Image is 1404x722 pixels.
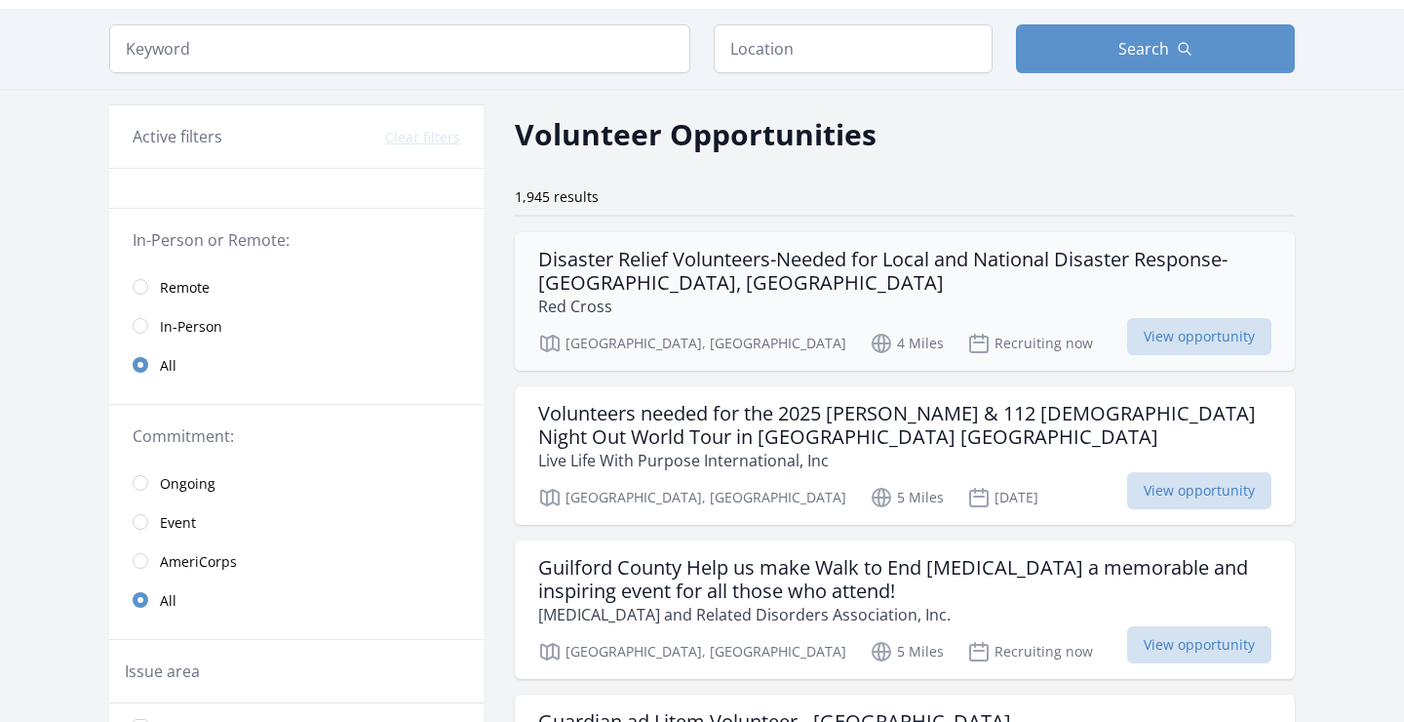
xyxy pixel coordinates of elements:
[160,591,176,611] span: All
[109,463,484,502] a: Ongoing
[538,640,846,663] p: [GEOGRAPHIC_DATA], [GEOGRAPHIC_DATA]
[1127,318,1271,355] span: View opportunity
[538,603,1271,626] p: [MEDICAL_DATA] and Related Disorders Association, Inc.
[160,356,176,376] span: All
[538,402,1271,449] h3: Volunteers needed for the 2025 [PERSON_NAME] & 112 [DEMOGRAPHIC_DATA] Night Out World Tour in [GE...
[515,187,599,206] span: 1,945 results
[538,332,846,355] p: [GEOGRAPHIC_DATA], [GEOGRAPHIC_DATA]
[160,474,215,494] span: Ongoing
[538,556,1271,603] h3: Guilford County Help us make Walk to End [MEDICAL_DATA] a memorable and inspiring event for all t...
[160,513,196,533] span: Event
[133,424,460,448] legend: Commitment:
[1016,24,1295,73] button: Search
[385,128,460,147] button: Clear filters
[515,386,1295,525] a: Volunteers needed for the 2025 [PERSON_NAME] & 112 [DEMOGRAPHIC_DATA] Night Out World Tour in [GE...
[870,486,944,509] p: 5 Miles
[160,552,237,572] span: AmeriCorps
[515,232,1295,371] a: Disaster Relief Volunteers-Needed for Local and National Disaster Response-[GEOGRAPHIC_DATA], [GE...
[967,332,1093,355] p: Recruiting now
[160,317,222,337] span: In-Person
[538,486,846,509] p: [GEOGRAPHIC_DATA], [GEOGRAPHIC_DATA]
[133,228,460,252] legend: In-Person or Remote:
[109,541,484,581] a: AmeriCorps
[714,24,993,73] input: Location
[1118,37,1169,60] span: Search
[538,449,1271,472] p: Live Life With Purpose International, Inc
[967,640,1093,663] p: Recruiting now
[109,345,484,384] a: All
[109,24,690,73] input: Keyword
[125,660,200,683] legend: Issue area
[133,125,222,148] h3: Active filters
[870,640,944,663] p: 5 Miles
[538,248,1271,295] h3: Disaster Relief Volunteers-Needed for Local and National Disaster Response-[GEOGRAPHIC_DATA], [GE...
[109,267,484,306] a: Remote
[109,306,484,345] a: In-Person
[515,541,1295,679] a: Guilford County Help us make Walk to End [MEDICAL_DATA] a memorable and inspiring event for all t...
[967,486,1038,509] p: [DATE]
[1127,472,1271,509] span: View opportunity
[1127,626,1271,663] span: View opportunity
[160,278,210,298] span: Remote
[109,581,484,620] a: All
[870,332,944,355] p: 4 Miles
[109,502,484,541] a: Event
[515,112,877,156] h2: Volunteer Opportunities
[538,295,1271,318] p: Red Cross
